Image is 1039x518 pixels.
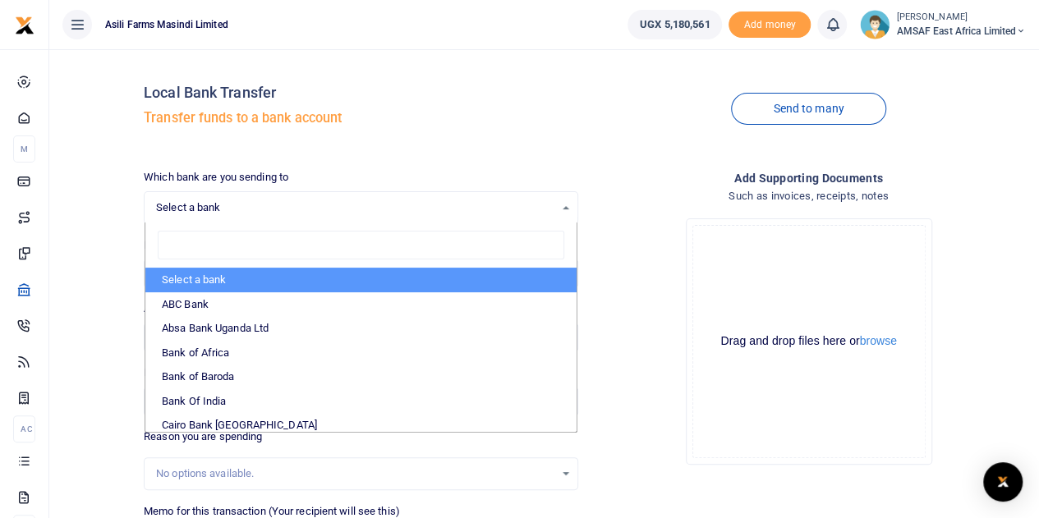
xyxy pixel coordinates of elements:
label: Amount you want to send [144,300,263,317]
div: File Uploader [686,218,932,465]
li: Bank of Africa [145,341,577,365]
img: logo-small [15,16,34,35]
span: Select a bank [156,199,554,216]
li: Bank Of India [145,389,577,414]
h4: Such as invoices, receipts, notes [591,187,1026,205]
input: Enter account number [144,259,354,287]
li: Bank of Baroda [145,364,577,389]
input: Enter phone number [144,387,354,415]
img: profile-user [860,10,890,39]
small: [PERSON_NAME] [896,11,1026,25]
h5: Transfer funds to a bank account [144,110,578,126]
label: Phone number [144,364,212,381]
button: browse [860,335,897,346]
a: Send to many [731,93,885,125]
span: Add money [729,11,811,39]
span: AMSAF East Africa Limited [896,24,1026,39]
li: ABC Bank [145,292,577,317]
span: Asili Farms Masindi Limited [99,17,235,32]
a: logo-small logo-large logo-large [15,18,34,30]
li: Toup your wallet [729,11,811,39]
li: Cairo Bank [GEOGRAPHIC_DATA] [145,413,577,438]
li: Select a bank [145,268,577,292]
div: Open Intercom Messenger [983,462,1023,502]
div: Drag and drop files here or [693,333,925,349]
h4: Local Bank Transfer [144,84,578,102]
li: M [13,135,35,163]
label: Reason you are spending [144,429,262,445]
h4: Add supporting Documents [591,169,1026,187]
li: Absa Bank Uganda Ltd [145,316,577,341]
a: profile-user [PERSON_NAME] AMSAF East Africa Limited [860,10,1026,39]
a: UGX 5,180,561 [628,10,722,39]
label: Recipient's account number [144,237,274,254]
li: Wallet ballance [621,10,729,39]
li: Ac [13,415,35,442]
a: Add money [729,17,811,30]
input: UGX [144,323,578,351]
label: Which bank are you sending to [144,169,288,186]
div: No options available. [156,465,554,482]
span: UGX 5,180,561 [640,16,710,33]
